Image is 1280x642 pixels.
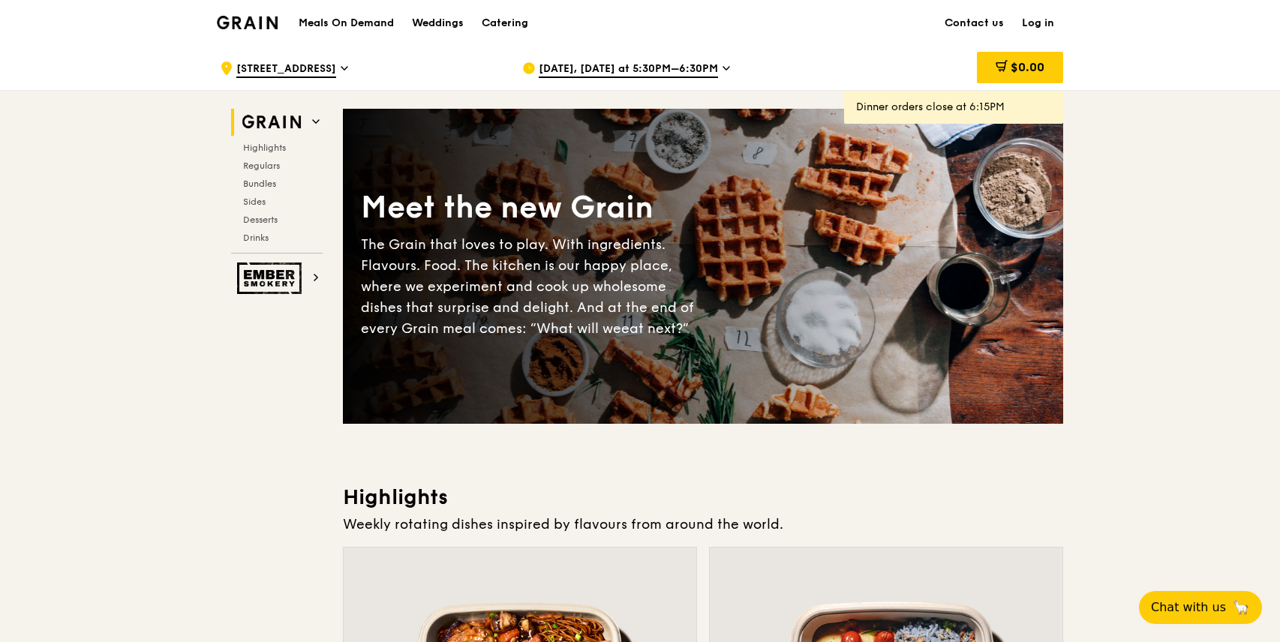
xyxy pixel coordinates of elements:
span: Regulars [243,160,280,171]
span: $0.00 [1011,60,1044,74]
img: Grain [217,16,278,29]
span: Highlights [243,142,286,153]
span: Bundles [243,178,276,189]
div: Meet the new Grain [361,187,703,228]
button: Chat with us🦙 [1139,591,1262,624]
div: Catering [482,1,528,46]
span: eat next?” [621,320,689,337]
div: Weekly rotating dishes inspired by flavours from around the world. [343,514,1063,535]
span: Desserts [243,214,278,225]
h1: Meals On Demand [299,16,394,31]
span: Sides [243,196,266,207]
div: Dinner orders close at 6:15PM [856,100,1051,115]
a: Log in [1013,1,1063,46]
div: The Grain that loves to play. With ingredients. Flavours. Food. The kitchen is our happy place, w... [361,234,703,339]
a: Contact us [936,1,1013,46]
span: Drinks [243,232,269,243]
span: [STREET_ADDRESS] [236,61,336,78]
a: Weddings [403,1,473,46]
h3: Highlights [343,484,1063,511]
a: Catering [473,1,537,46]
div: Weddings [412,1,464,46]
span: [DATE], [DATE] at 5:30PM–6:30PM [539,61,718,78]
img: Ember Smokery web logo [237,262,306,294]
img: Grain web logo [237,109,306,136]
span: 🦙 [1232,598,1250,616]
span: Chat with us [1151,598,1226,616]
